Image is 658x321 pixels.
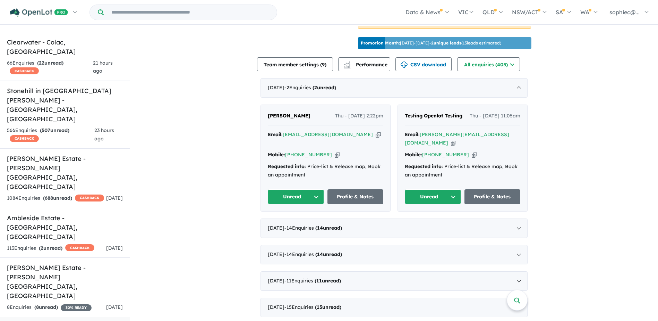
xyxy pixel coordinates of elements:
span: Performance [345,61,387,68]
div: [DATE] [260,245,528,264]
span: 22 [39,60,44,66]
button: Team member settings (9) [257,57,333,71]
span: - 2 Enquir ies [284,84,336,91]
strong: Email: [405,131,420,138]
strong: Requested info: [268,163,306,170]
span: CASHBACK [10,67,39,74]
span: CASHBACK [65,244,94,251]
span: 507 [42,127,50,133]
strong: Mobile: [268,151,285,158]
button: Copy [376,131,381,138]
span: 688 [45,195,53,201]
strong: ( unread) [315,304,341,310]
span: CASHBACK [10,135,39,142]
div: Price-list & Release map, Book an appointment [268,163,383,179]
span: 11 [316,278,322,284]
a: Testing Openlot Testing [405,112,462,120]
h5: Ambleside Estate - [GEOGRAPHIC_DATA] , [GEOGRAPHIC_DATA] [7,213,123,241]
h5: [PERSON_NAME] Estate - [PERSON_NAME][GEOGRAPHIC_DATA] , [GEOGRAPHIC_DATA] [7,263,123,301]
h5: Stonehill in [GEOGRAPHIC_DATA][PERSON_NAME] - [GEOGRAPHIC_DATA] , [GEOGRAPHIC_DATA] [7,86,123,124]
span: - 14 Enquir ies [284,225,342,231]
span: 9 [322,61,325,68]
span: 15 [317,304,322,310]
a: Profile & Notes [464,189,521,204]
a: Profile & Notes [327,189,384,204]
span: [DATE] [106,195,123,201]
span: sophiec@... [609,9,640,16]
span: 14 [317,251,323,257]
strong: Mobile: [405,151,422,158]
strong: ( unread) [34,304,58,310]
span: 2 [41,245,43,251]
strong: Email: [268,131,283,138]
div: 566 Enquir ies [7,126,94,143]
button: Unread [268,189,324,204]
span: 8 [36,304,39,310]
span: 14 [317,225,323,231]
span: Testing Openlot Testing [405,113,462,119]
strong: ( unread) [37,60,63,66]
button: Copy [472,151,477,158]
span: [PERSON_NAME] [268,113,310,119]
span: 2 [314,84,317,91]
input: Try estate name, suburb, builder or developer [105,5,275,20]
h5: Clearwater - Colac , [GEOGRAPHIC_DATA] [7,38,123,56]
img: bar-chart.svg [344,64,351,68]
b: 2 unique leads [431,40,461,46]
h5: [PERSON_NAME] Estate - [PERSON_NAME][GEOGRAPHIC_DATA] , [GEOGRAPHIC_DATA] [7,154,123,191]
div: 1084 Enquir ies [7,194,104,203]
span: - 14 Enquir ies [284,251,342,257]
span: Thu - [DATE] 11:05am [470,112,520,120]
span: 30 % READY [61,304,92,311]
span: Thu - [DATE] 2:22pm [335,112,383,120]
a: [PERSON_NAME][EMAIL_ADDRESS][DOMAIN_NAME] [405,131,509,146]
p: [DATE] - [DATE] - ( 13 leads estimated) [361,40,501,46]
a: [PHONE_NUMBER] [285,151,332,158]
span: CASHBACK [75,195,104,201]
div: 8 Enquir ies [7,303,92,312]
strong: ( unread) [315,278,341,284]
div: 66 Enquir ies [7,59,93,76]
button: Copy [451,139,456,147]
span: [DATE] [106,245,123,251]
button: Unread [405,189,461,204]
div: [DATE] [260,298,528,317]
div: [DATE] [260,78,528,98]
button: Performance [338,57,390,71]
span: - 11 Enquir ies [284,278,341,284]
strong: ( unread) [40,127,69,133]
button: CSV download [395,57,452,71]
div: [DATE] [260,219,528,238]
a: [EMAIL_ADDRESS][DOMAIN_NAME] [283,131,373,138]
a: [PHONE_NUMBER] [422,151,469,158]
strong: ( unread) [43,195,72,201]
div: Price-list & Release map, Book an appointment [405,163,520,179]
span: - 15 Enquir ies [284,304,341,310]
span: 23 hours ago [94,127,114,142]
img: download icon [401,61,408,68]
div: 113 Enquir ies [7,244,94,253]
a: [PERSON_NAME] [268,112,310,120]
strong: ( unread) [315,225,342,231]
strong: ( unread) [313,84,336,91]
strong: ( unread) [39,245,62,251]
div: [DATE] [260,271,528,291]
button: All enquiries (405) [457,57,520,71]
span: [DATE] [106,304,123,310]
b: Promotion Month: [361,40,400,46]
button: Copy [335,151,340,158]
img: Openlot PRO Logo White [10,8,68,17]
strong: ( unread) [315,251,342,257]
span: 21 hours ago [93,60,113,74]
strong: Requested info: [405,163,443,170]
img: line-chart.svg [344,61,350,65]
